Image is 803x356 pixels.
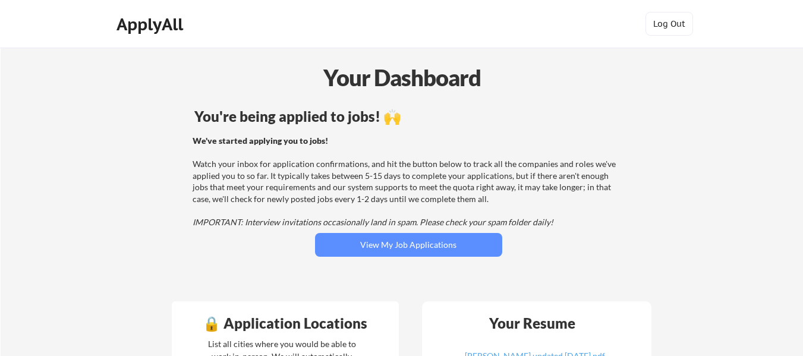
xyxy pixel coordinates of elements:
div: Watch your inbox for application confirmations, and hit the button below to track all the compani... [193,135,621,228]
button: View My Job Applications [315,233,502,257]
div: 🔒 Application Locations [175,316,396,330]
button: Log Out [645,12,693,36]
em: IMPORTANT: Interview invitations occasionally land in spam. Please check your spam folder daily! [193,217,553,227]
div: Your Dashboard [1,61,803,94]
div: ApplyAll [116,14,187,34]
strong: We've started applying you to jobs! [193,136,328,146]
div: Your Resume [474,316,591,330]
div: You're being applied to jobs! 🙌 [194,109,623,124]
